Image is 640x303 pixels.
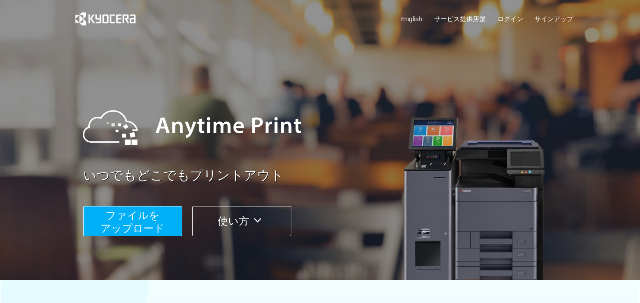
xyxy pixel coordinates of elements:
button: ファイルを​​アップロード [83,206,182,236]
a: English [401,14,422,23]
a: サインアップ [534,14,573,23]
a: ログイン [497,14,523,23]
span: ファイルを ​​アップロード [100,209,165,234]
a: いつでもどこでもプリントアウト [83,166,579,185]
button: 使い方 [192,206,291,236]
a: サービス提供店舗 [434,14,486,23]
